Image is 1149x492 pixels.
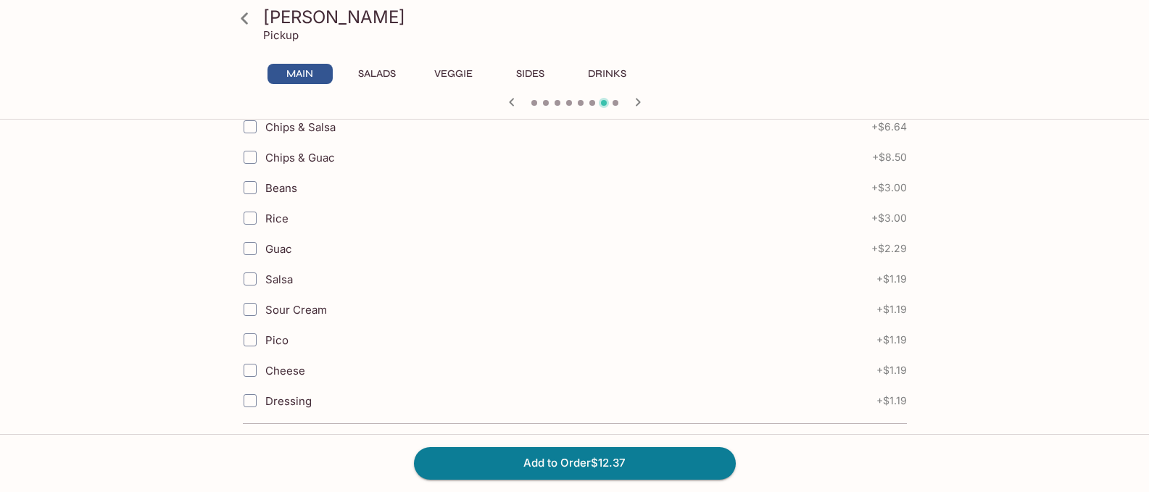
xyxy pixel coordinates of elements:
button: Veggie [421,64,486,84]
span: + $2.29 [871,243,907,254]
span: Dressing [265,394,312,408]
button: Salads [344,64,410,84]
span: Salsa [265,272,293,286]
button: Main [267,64,333,84]
span: + $8.50 [872,151,907,163]
span: Beans [265,181,297,195]
span: Chips & Guac [265,151,335,164]
button: Add to Order$12.37 [414,447,736,479]
span: + $1.19 [876,334,907,346]
span: + $3.00 [871,182,907,193]
p: Pickup [263,28,299,42]
button: Drinks [575,64,640,84]
span: + $1.19 [876,304,907,315]
span: Guac [265,242,292,256]
span: Pico [265,333,289,347]
h3: [PERSON_NAME] [263,6,911,28]
span: + $1.19 [876,395,907,406]
span: + $3.00 [871,212,907,224]
span: Sour Cream [265,303,327,317]
span: Cheese [265,364,305,378]
span: Chips & Salsa [265,120,336,134]
span: + $1.19 [876,273,907,285]
span: + $1.19 [876,364,907,376]
button: Sides [498,64,563,84]
span: Rice [265,212,289,225]
span: + $6.64 [871,121,907,133]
